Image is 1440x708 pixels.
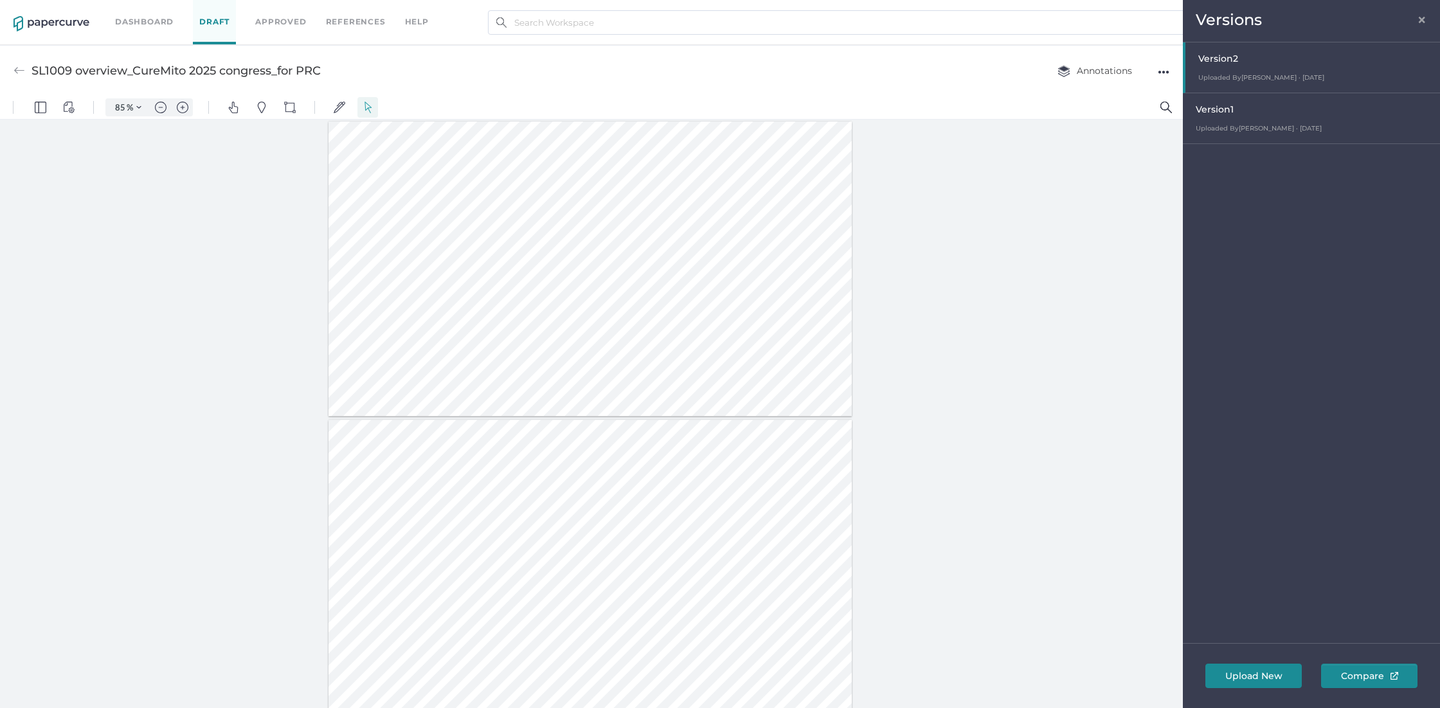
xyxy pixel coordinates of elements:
[136,9,141,14] img: chevron.svg
[280,1,300,22] button: Shapes
[129,3,149,21] button: Zoom Controls
[362,6,373,17] img: default-select.svg
[329,1,350,22] button: Signatures
[59,1,79,22] button: View Controls
[1196,10,1262,29] span: Versions
[326,15,386,29] a: References
[14,65,25,77] img: back-arrow-grey.72011ae3.svg
[496,17,507,28] img: search.bf03fe8b.svg
[488,10,1186,35] input: Search Workspace
[255,15,306,29] a: Approved
[1158,63,1169,81] div: ●●●
[357,1,378,22] button: Select
[172,3,193,21] button: Zoom in
[1196,104,1234,115] span: Version 1
[251,1,272,22] button: Pins
[228,6,239,17] img: default-pan.svg
[1390,672,1398,680] img: external-link-icon-white.abf14809.svg
[405,15,429,29] div: help
[1299,73,1300,82] span: ·
[155,6,166,17] img: default-minus.svg
[109,6,127,17] input: Set zoom
[1198,73,1324,82] span: Uploaded By [PERSON_NAME] [DATE]
[1321,664,1417,688] button: Compare
[1057,65,1132,77] span: Annotations
[177,6,188,17] img: default-plus.svg
[334,6,345,17] img: default-sign.svg
[1417,13,1427,23] span: ×
[256,6,267,17] img: default-pin.svg
[1045,59,1145,83] button: Annotations
[150,3,171,21] button: Zoom out
[1333,664,1405,687] span: Compare
[32,59,321,83] div: SL1009 overview_CureMito 2025 congress_for PRC
[1196,124,1322,132] span: Uploaded By [PERSON_NAME] [DATE]
[30,1,51,22] button: Panel
[1296,124,1298,132] span: ·
[35,6,46,17] img: default-leftsidepanel.svg
[115,15,174,29] a: Dashboard
[127,6,133,17] span: %
[1205,664,1302,688] button: Upload New
[1160,6,1172,17] img: default-magnifying-glass.svg
[14,16,89,32] img: papercurve-logo-colour.7244d18c.svg
[284,6,296,17] img: shapes-icon.svg
[223,1,244,22] button: Pan
[1156,1,1176,22] button: Search
[63,6,75,17] img: default-viewcontrols.svg
[1057,65,1070,77] img: annotation-layers.cc6d0e6b.svg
